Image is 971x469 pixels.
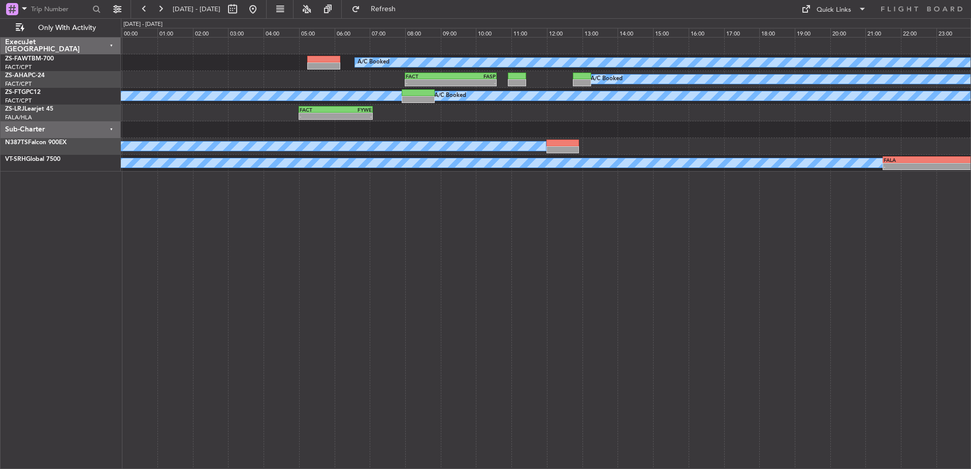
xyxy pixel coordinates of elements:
[591,72,623,87] div: A/C Booked
[796,1,871,17] button: Quick Links
[441,28,476,37] div: 09:00
[122,28,157,37] div: 00:00
[31,2,89,17] input: Trip Number
[5,156,26,162] span: VT-SRH
[358,55,390,70] div: A/C Booked
[5,73,45,79] a: ZS-AHAPC-24
[759,28,795,37] div: 18:00
[5,106,53,112] a: ZS-LRJLearjet 45
[901,28,936,37] div: 22:00
[5,97,31,105] a: FACT/CPT
[5,106,24,112] span: ZS-LRJ
[347,1,408,17] button: Refresh
[335,28,370,37] div: 06:00
[123,20,163,29] div: [DATE] - [DATE]
[547,28,582,37] div: 12:00
[5,156,60,162] a: VT-SRHGlobal 7500
[336,107,372,113] div: FYWE
[689,28,724,37] div: 16:00
[5,89,26,95] span: ZS-FTG
[5,73,28,79] span: ZS-AHA
[406,80,450,86] div: -
[193,28,229,37] div: 02:00
[300,107,336,113] div: FACT
[157,28,193,37] div: 01:00
[817,5,851,15] div: Quick Links
[653,28,689,37] div: 15:00
[582,28,618,37] div: 13:00
[11,20,110,36] button: Only With Activity
[5,80,31,88] a: FACT/CPT
[173,5,220,14] span: [DATE] - [DATE]
[336,113,372,119] div: -
[370,28,405,37] div: 07:00
[5,63,31,71] a: FACT/CPT
[511,28,547,37] div: 11:00
[865,28,901,37] div: 21:00
[264,28,299,37] div: 04:00
[26,24,107,31] span: Only With Activity
[5,140,67,146] a: N387TSFalcon 900EX
[405,28,441,37] div: 08:00
[299,28,335,37] div: 05:00
[830,28,866,37] div: 20:00
[5,56,28,62] span: ZS-FAW
[618,28,653,37] div: 14:00
[5,114,32,121] a: FALA/HLA
[450,73,495,79] div: FASP
[5,140,28,146] span: N387TS
[5,56,54,62] a: ZS-FAWTBM-700
[228,28,264,37] div: 03:00
[5,89,41,95] a: ZS-FTGPC12
[434,88,466,104] div: A/C Booked
[362,6,405,13] span: Refresh
[406,73,450,79] div: FACT
[300,113,336,119] div: -
[795,28,830,37] div: 19:00
[476,28,511,37] div: 10:00
[450,80,495,86] div: -
[724,28,760,37] div: 17:00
